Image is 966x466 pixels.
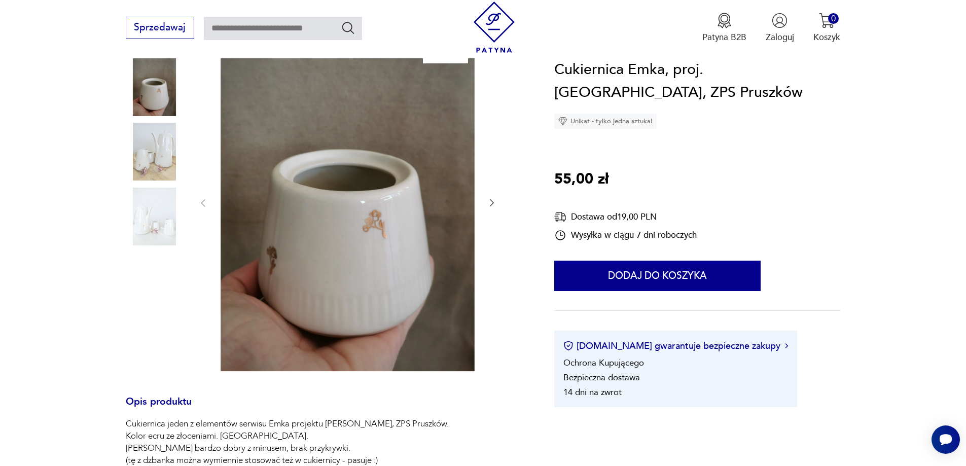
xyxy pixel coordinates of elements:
iframe: Smartsupp widget button [932,425,960,454]
li: Ochrona Kupującego [563,357,644,369]
button: Dodaj do koszyka [554,261,761,291]
button: Zaloguj [766,13,794,43]
p: Patyna B2B [702,31,746,43]
img: Ikona koszyka [819,13,835,28]
div: Unikat - tylko jedna sztuka! [554,114,657,129]
div: Dostawa od 19,00 PLN [554,210,697,223]
button: [DOMAIN_NAME] gwarantuje bezpieczne zakupy [563,340,788,352]
img: Ikona dostawy [554,210,566,223]
h3: Opis produktu [126,398,525,418]
img: Ikona medalu [717,13,732,28]
div: Wysyłka w ciągu 7 dni roboczych [554,229,697,241]
button: Patyna B2B [702,13,746,43]
p: Zaloguj [766,31,794,43]
li: 14 dni na zwrot [563,386,622,398]
img: Ikonka użytkownika [772,13,788,28]
p: 55,00 zł [554,168,609,191]
a: Ikona medaluPatyna B2B [702,13,746,43]
button: Sprzedawaj [126,17,194,39]
a: Sprzedawaj [126,24,194,32]
img: Ikona strzałki w prawo [785,344,788,349]
img: Ikona diamentu [558,117,567,126]
div: 0 [828,13,839,24]
li: Bezpieczna dostawa [563,372,640,383]
img: Ikona certyfikatu [563,341,574,351]
img: Zdjęcie produktu Cukiernica Emka, proj. Gołajewska, ZPS Pruszków [221,33,475,372]
img: Zdjęcie produktu Cukiernica Emka, proj. Gołajewska, ZPS Pruszków [126,123,184,181]
img: Patyna - sklep z meblami i dekoracjami vintage [469,2,520,53]
img: Zdjęcie produktu Cukiernica Emka, proj. Gołajewska, ZPS Pruszków [126,58,184,116]
button: 0Koszyk [813,13,840,43]
button: Szukaj [341,20,355,35]
p: Koszyk [813,31,840,43]
img: Zdjęcie produktu Cukiernica Emka, proj. Gołajewska, ZPS Pruszków [126,188,184,245]
h1: Cukiernica Emka, proj. [GEOGRAPHIC_DATA], ZPS Pruszków [554,58,840,104]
